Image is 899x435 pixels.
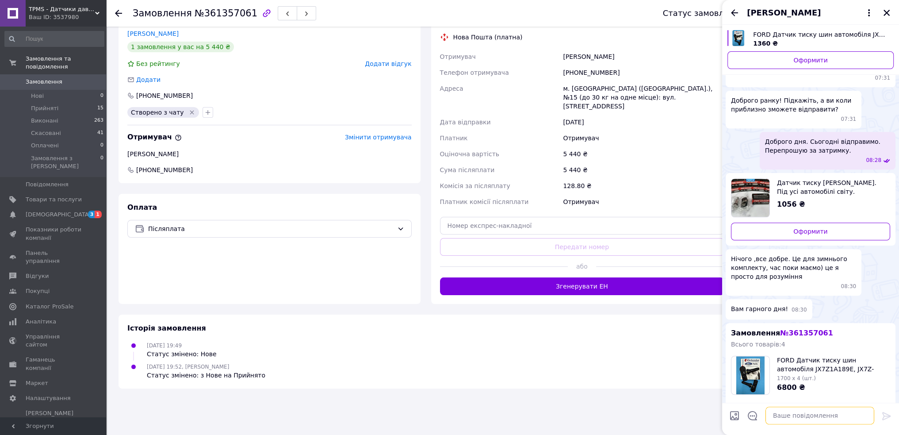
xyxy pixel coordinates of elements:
div: Статус змінено: з Нове на Прийнято [147,371,265,380]
div: Ваш ID: 3537980 [29,13,106,21]
span: Покупці [26,287,50,295]
span: FORD Датчик тиску шин автомобіля JX7Z1A189E, JX7Z-1A189-E (315 mhz) [777,356,890,373]
div: Статус змінено: Нове [147,350,217,358]
span: 15 [97,104,103,112]
span: Оплачені [31,142,59,150]
span: № 361357061 [780,329,833,337]
span: Замовлення [133,8,192,19]
span: Датчик тиску [PERSON_NAME]. Під усі автомобілі світу. Гарантія 1 рік [777,178,883,196]
div: 5 440 ₴ [561,162,726,178]
span: [PHONE_NUMBER] [135,166,194,174]
span: Створено з чату [131,109,184,116]
a: Оформити [727,51,894,69]
div: 1 замовлення у вас на 5 440 ₴ [127,42,234,52]
span: Прийняті [31,104,58,112]
span: Показники роботи компанії [26,226,82,242]
span: Доброго дня. Сьогодні відправимо. Перепрошую за затримку. [765,137,890,155]
span: Нічого ,все добре. Це для зимнього комплекту, час поки маємо) це я просто для розуміння [731,254,856,281]
span: 07:31 12.09.2025 [731,74,890,82]
span: Маркет [26,379,48,387]
span: Повідомлення [26,181,69,189]
button: Відкрити шаблони відповідей [747,410,758,421]
span: Вам гарного дня! [731,304,788,314]
div: 128.80 ₴ [561,178,726,194]
span: Оплата [127,203,157,212]
span: 1056 ₴ [777,200,805,208]
span: 08:30 12.09.2025 [841,283,857,290]
div: 5 440 ₴ [561,146,726,162]
div: [DATE] [561,114,726,130]
span: Скасовані [31,129,61,137]
span: 1360 ₴ [753,40,778,47]
button: Згенерувати ЕН [440,277,724,295]
div: м. [GEOGRAPHIC_DATA] ([GEOGRAPHIC_DATA].), №15 (до 30 кг на одне місце): вул. [STREET_ADDRESS] [561,81,726,114]
span: 263 [94,117,103,125]
span: Замовлення з [PERSON_NAME] [31,154,100,170]
span: [PERSON_NAME] [747,7,821,19]
span: 1 [95,211,102,218]
span: 07:31 12.09.2025 [841,115,857,123]
div: [PHONE_NUMBER] [135,91,194,100]
span: Товари та послуги [26,196,82,204]
div: Отримувач [561,194,726,210]
div: Отримувач [561,130,726,146]
img: 6828380526_w700_h500_ford-datchik-davleniya.jpg [732,30,744,46]
span: 08:28 12.09.2025 [866,157,881,164]
span: 0 [100,92,103,100]
span: Замовлення та повідомлення [26,55,106,71]
span: Замовлення [731,329,833,337]
span: Платник комісії післяплати [440,198,529,205]
span: Комісія за післяплату [440,182,510,189]
div: Повернутися назад [115,9,122,18]
span: Каталог ProSale [26,303,73,311]
span: Телефон отримувача [440,69,509,76]
span: Без рейтингу [136,60,180,67]
span: Додати [136,76,161,83]
span: Історія замовлення [127,324,206,332]
span: 08:30 12.09.2025 [792,306,807,314]
button: Закрити [881,8,892,18]
span: 0 [100,142,103,150]
span: Управління сайтом [26,333,82,349]
span: 0 [100,154,103,170]
span: 41 [97,129,103,137]
span: Змінити отримувача [345,134,412,141]
span: Виконані [31,117,58,125]
span: Додати відгук [365,60,411,67]
span: №361357061 [195,8,257,19]
span: [PERSON_NAME] та рахунки [26,409,82,434]
a: [PERSON_NAME] [127,30,179,37]
span: TPMS - Датчики давления в шинах [29,5,95,13]
span: Оціночна вартість [440,150,499,158]
span: 6800 ₴ [777,383,805,392]
input: Номер експрес-накладної [440,217,724,235]
span: Дата відправки [440,119,491,126]
span: Адреса [440,85,463,92]
div: [PERSON_NAME] [127,150,412,158]
span: 1700 x 4 (шт.) [777,375,816,381]
span: 5440 ₴ [865,402,890,412]
span: FORD Датчик тиску шин автомобіля JX7Z1A189E, JX7Z-1A189-E (315 mhz) [753,30,887,39]
span: Відгуки [26,272,49,280]
div: Нова Пошта (платна) [451,33,525,42]
span: Панель управління [26,249,82,265]
span: Всього товарів: 4 [731,341,785,348]
svg: Видалити мітку [188,109,195,116]
span: Налаштування [26,394,71,402]
span: Сума замовлення: [731,402,799,412]
button: Назад [729,8,740,18]
a: Переглянути товар [731,178,890,217]
a: Оформити [731,223,890,240]
span: Платник [440,135,468,142]
button: [PERSON_NAME] [747,7,874,19]
span: Замовлення [26,78,62,86]
span: Аналітика [26,318,56,326]
span: або [568,262,596,271]
span: 3 [88,211,95,218]
a: Переглянути товар [727,30,894,48]
img: 6828380526_w100_h100_ford-datchik-davleniya.jpg [736,356,765,394]
img: 5710571453_w700_h500_datchik-davleniya-shin.jpg [731,179,769,217]
div: [PHONE_NUMBER] [561,65,726,81]
span: [DEMOGRAPHIC_DATA] [26,211,91,219]
input: Пошук [4,31,104,47]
